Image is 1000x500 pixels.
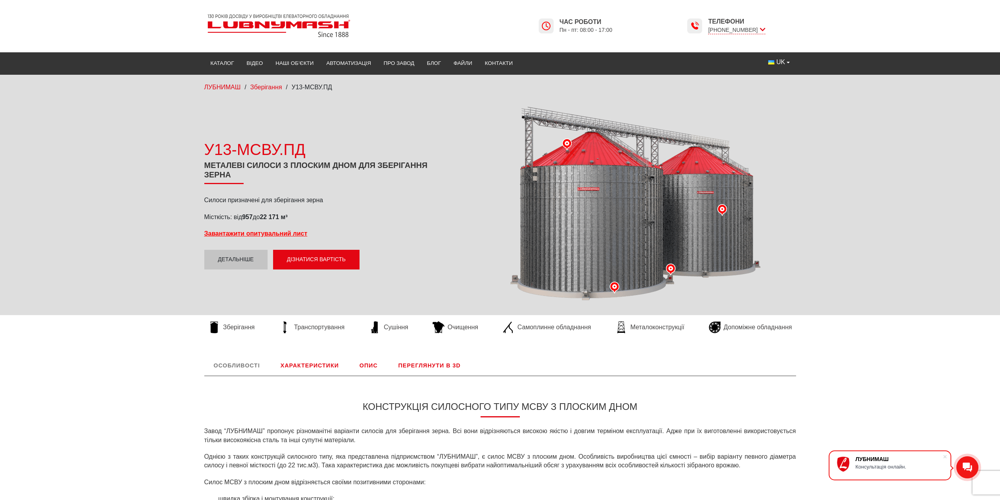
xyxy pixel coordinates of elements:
[294,323,345,332] span: Транспортування
[204,355,270,376] a: Особливості
[517,323,591,332] span: Самоплинне обладнання
[204,196,444,205] p: Силоси призначені для зберігання зерна
[708,17,765,26] span: Телефони
[377,55,420,72] a: Про завод
[447,55,479,72] a: Файли
[204,230,308,237] a: Завантажити опитувальний лист
[365,321,412,333] a: Сушіння
[204,213,444,221] p: Місткість: від до
[286,84,288,90] span: /
[204,161,444,184] h1: Металеві силоси з плоским дном для зберігання зерна
[429,321,482,333] a: Очищення
[204,138,444,161] div: У13-МСВУ.ПД
[855,464,943,470] div: Консультація онлайн.
[260,214,288,220] strong: 22 171 м³
[724,323,792,332] span: Допоміжне обладнання
[204,478,796,487] p: Силос МСВУ з плоским дном відрізняється своїми позитивними сторонами:
[204,250,268,269] a: Детальніше
[242,214,253,220] strong: 957
[541,21,551,31] img: Lubnymash time icon
[448,323,478,332] span: Очищення
[560,26,613,34] span: Пн - пт: 08:00 - 17:00
[499,321,595,333] a: Самоплинне обладнання
[389,355,470,376] a: Переглянути в 3D
[273,250,360,269] button: Дізнатися вартість
[420,55,447,72] a: Блог
[855,456,943,462] div: ЛУБНИМАШ
[204,55,240,72] a: Каталог
[204,321,259,333] a: Зберігання
[560,18,613,26] span: Час роботи
[240,55,270,72] a: Відео
[320,55,377,72] a: Автоматизація
[776,58,785,66] span: UK
[762,55,796,70] button: UK
[275,321,349,333] a: Транспортування
[244,84,246,90] span: /
[223,323,255,332] span: Зберігання
[204,84,241,90] a: ЛУБНИМАШ
[250,84,282,90] a: Зберігання
[292,84,332,90] span: У13-МСВУ.ПД
[204,11,354,41] img: Lubnymash
[204,401,796,417] h3: Конструкція силосного типу МСВУ з плоским дном
[768,60,774,65] img: Українська
[204,427,796,445] p: Завод “ЛУБНИМАШ” пропонує різноманітні варіанти силосів для зберігання зерна. Всі вони відрізняют...
[271,355,348,376] a: Характеристики
[690,21,699,31] img: Lubnymash time icon
[611,321,688,333] a: Металоконструкції
[350,355,387,376] a: Опис
[708,26,765,34] span: [PHONE_NUMBER]
[479,55,519,72] a: Контакти
[705,321,796,333] a: Допоміжне обладнання
[204,452,796,470] p: Однією з таких конструкцій силосного типу, яка представлена ​​підприємством “ЛУБНИМАШ”, є силос М...
[384,323,408,332] span: Сушіння
[630,323,684,332] span: Металоконструкції
[269,55,320,72] a: Наші об’єкти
